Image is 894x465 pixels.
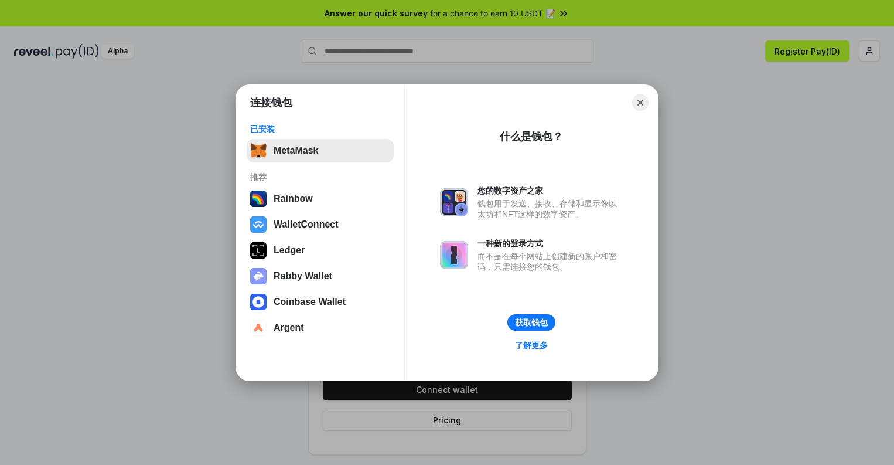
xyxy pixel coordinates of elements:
div: 了解更多 [515,340,548,351]
div: 已安装 [250,124,390,134]
div: Coinbase Wallet [274,297,346,307]
div: Ledger [274,245,305,256]
div: Rainbow [274,194,313,204]
img: svg+xml,%3Csvg%20xmlns%3D%22http%3A%2F%2Fwww.w3.org%2F2000%2Fsvg%22%20width%3D%2228%22%20height%3... [250,242,267,259]
img: svg+xml,%3Csvg%20width%3D%2228%22%20height%3D%2228%22%20viewBox%3D%220%200%2028%2028%22%20fill%3D... [250,294,267,310]
button: MetaMask [247,139,394,162]
button: Ledger [247,239,394,262]
div: 什么是钱包？ [500,130,563,144]
img: svg+xml,%3Csvg%20xmlns%3D%22http%3A%2F%2Fwww.w3.org%2F2000%2Fsvg%22%20fill%3D%22none%22%20viewBox... [440,241,468,269]
button: Close [632,94,649,111]
img: svg+xml,%3Csvg%20xmlns%3D%22http%3A%2F%2Fwww.w3.org%2F2000%2Fsvg%22%20fill%3D%22none%22%20viewBox... [250,268,267,284]
div: Argent [274,323,304,333]
button: Coinbase Wallet [247,290,394,314]
div: 而不是在每个网站上创建新的账户和密码，只需连接您的钱包。 [477,251,623,272]
img: svg+xml,%3Csvg%20fill%3D%22none%22%20height%3D%2233%22%20viewBox%3D%220%200%2035%2033%22%20width%... [250,142,267,159]
img: svg+xml,%3Csvg%20xmlns%3D%22http%3A%2F%2Fwww.w3.org%2F2000%2Fsvg%22%20fill%3D%22none%22%20viewBox... [440,188,468,216]
button: 获取钱包 [507,314,555,331]
img: svg+xml,%3Csvg%20width%3D%2228%22%20height%3D%2228%22%20viewBox%3D%220%200%2028%2028%22%20fill%3D... [250,216,267,233]
div: 钱包用于发送、接收、存储和显示像以太坊和NFT这样的数字资产。 [477,198,623,219]
button: Argent [247,316,394,340]
div: 推荐 [250,172,390,182]
div: WalletConnect [274,219,339,230]
button: Rabby Wallet [247,264,394,288]
div: 获取钱包 [515,317,548,328]
div: 您的数字资产之家 [477,185,623,196]
h1: 连接钱包 [250,96,292,110]
img: svg+xml,%3Csvg%20width%3D%2228%22%20height%3D%2228%22%20viewBox%3D%220%200%2028%2028%22%20fill%3D... [250,320,267,336]
img: svg+xml,%3Csvg%20width%3D%22120%22%20height%3D%22120%22%20viewBox%3D%220%200%20120%20120%22%20fil... [250,191,267,207]
div: Rabby Wallet [274,271,332,281]
a: 了解更多 [508,338,555,353]
div: 一种新的登录方式 [477,238,623,249]
button: Rainbow [247,187,394,211]
div: MetaMask [274,145,318,156]
button: WalletConnect [247,213,394,236]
